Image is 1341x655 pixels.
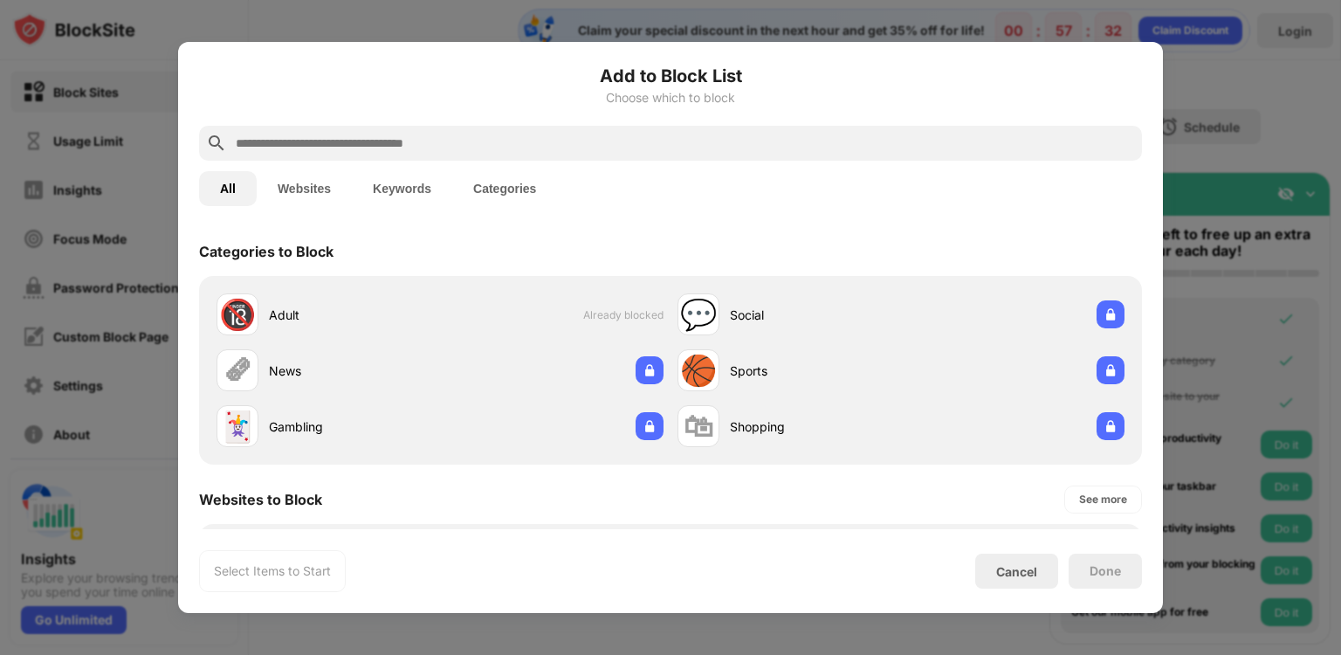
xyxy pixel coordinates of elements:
div: Social [730,306,901,324]
div: Done [1090,564,1121,578]
div: Sports [730,362,901,380]
div: News [269,362,440,380]
div: Websites to Block [199,491,322,508]
img: search.svg [206,133,227,154]
h6: Add to Block List [199,63,1142,89]
div: Cancel [996,564,1037,579]
button: Websites [257,171,352,206]
span: Already blocked [583,308,664,321]
div: Gambling [269,417,440,436]
div: 💬 [680,297,717,333]
div: See more [1079,491,1127,508]
div: 🔞 [219,297,256,333]
div: Adult [269,306,440,324]
button: Categories [452,171,557,206]
div: 🗞 [223,353,252,389]
div: 🛍 [684,409,713,445]
button: All [199,171,257,206]
div: 🃏 [219,409,256,445]
div: Shopping [730,417,901,436]
div: Categories to Block [199,243,334,260]
div: Choose which to block [199,91,1142,105]
div: 🏀 [680,353,717,389]
div: Select Items to Start [214,562,331,580]
button: Keywords [352,171,452,206]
